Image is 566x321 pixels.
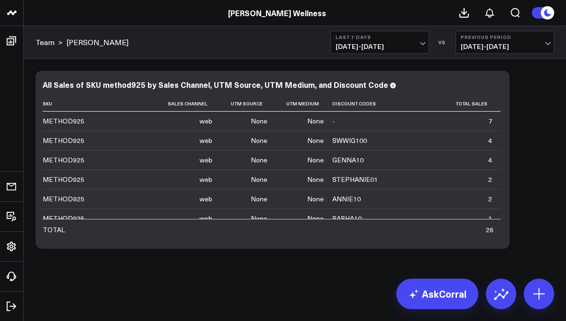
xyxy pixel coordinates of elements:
[251,155,267,165] div: None
[336,34,424,40] b: Last 7 Days
[43,175,84,184] div: METHOD925
[332,96,445,112] th: Discount Codes
[332,214,362,223] div: SASHA10
[307,194,324,204] div: None
[200,136,212,145] div: web
[434,39,451,45] div: VS
[486,225,493,235] div: 26
[43,225,65,235] div: TOTAL
[461,34,549,40] b: Previous Period
[251,214,267,223] div: None
[488,214,492,223] div: 1
[200,116,212,126] div: web
[137,96,221,112] th: Sales Channel
[307,155,324,165] div: None
[332,116,335,126] div: -
[276,96,332,112] th: Utm Medium
[251,116,267,126] div: None
[43,136,84,145] div: METHOD925
[488,155,492,165] div: 4
[228,8,326,18] a: [PERSON_NAME] Wellness
[307,214,324,223] div: None
[396,279,478,309] a: AskCorral
[332,194,361,204] div: ANNIE10
[200,155,212,165] div: web
[43,214,84,223] div: METHOD925
[307,175,324,184] div: None
[251,136,267,145] div: None
[200,175,212,184] div: web
[307,116,324,126] div: None
[445,96,501,112] th: Total Sales
[332,175,378,184] div: STEPHANIE01
[43,194,84,204] div: METHOD925
[251,194,267,204] div: None
[488,194,492,204] div: 2
[36,37,63,47] div: >
[488,136,492,145] div: 4
[488,175,492,184] div: 2
[43,96,137,112] th: Sku
[332,155,364,165] div: GENNA10
[251,175,267,184] div: None
[330,31,429,54] button: Last 7 Days[DATE]-[DATE]
[221,96,276,112] th: Utm Source
[66,37,128,47] a: [PERSON_NAME]
[36,37,55,47] a: Team
[461,43,549,50] span: [DATE] - [DATE]
[332,136,367,145] div: SWWIG100
[336,43,424,50] span: [DATE] - [DATE]
[200,214,212,223] div: web
[43,155,84,165] div: METHOD925
[43,116,84,126] div: METHOD925
[200,194,212,204] div: web
[43,79,388,90] div: All Sales of SKU method925 by Sales Channel, UTM Source, UTM Medium, and Discount Code
[456,31,554,54] button: Previous Period[DATE]-[DATE]
[307,136,324,145] div: None
[488,116,492,126] div: 7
